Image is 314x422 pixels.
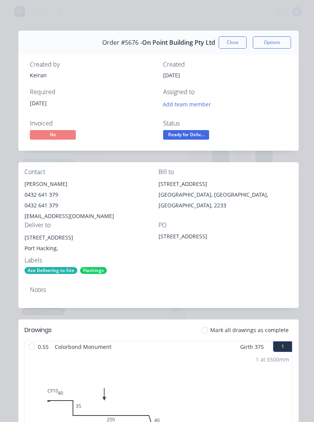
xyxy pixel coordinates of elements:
[52,341,114,352] span: Colorbond Monument
[30,120,154,127] div: Invoiced
[102,39,142,46] span: Order #5676 -
[25,179,159,222] div: [PERSON_NAME]0432 641 3790432 641 379[EMAIL_ADDRESS][DOMAIN_NAME]
[159,222,293,229] div: PO
[25,267,77,274] div: Ace Delivering to Site
[163,130,209,142] button: Ready for Deliv...
[25,200,159,211] div: 0432 641 379
[159,99,215,109] button: Add team member
[30,130,76,140] span: No
[240,341,264,352] span: Girth 375
[163,72,180,79] span: [DATE]
[30,286,287,293] div: Notes
[35,341,52,352] span: 0.55
[30,99,47,107] span: [DATE]
[25,168,159,176] div: Contact
[25,179,159,189] div: [PERSON_NAME]
[163,88,287,96] div: Assigned to
[159,179,293,189] div: [STREET_ADDRESS]
[163,99,215,109] button: Add team member
[25,222,159,229] div: Deliver to
[219,36,247,49] button: Close
[253,36,291,49] button: Options
[25,189,159,200] div: 0432 641 379
[25,326,52,335] div: Drawings
[25,232,159,243] div: [STREET_ADDRESS]
[25,232,159,257] div: [STREET_ADDRESS]Port Hacking,
[273,341,292,352] button: 1
[30,88,154,96] div: Required
[163,130,209,140] span: Ready for Deliv...
[163,61,287,68] div: Created
[159,168,293,176] div: Bill to
[25,243,159,254] div: Port Hacking,
[159,232,254,243] div: [STREET_ADDRESS]
[30,61,154,68] div: Created by
[210,326,289,334] span: Mark all drawings as complete
[30,71,154,79] div: Keiran
[163,120,287,127] div: Status
[256,355,289,363] div: 1 at 6500mm
[25,211,159,222] div: [EMAIL_ADDRESS][DOMAIN_NAME]
[25,257,159,264] div: Labels
[159,179,293,211] div: [STREET_ADDRESS][GEOGRAPHIC_DATA], [GEOGRAPHIC_DATA], [GEOGRAPHIC_DATA], 2233
[142,39,215,46] span: On Point Building Pty Ltd
[159,189,293,211] div: [GEOGRAPHIC_DATA], [GEOGRAPHIC_DATA], [GEOGRAPHIC_DATA], 2233
[80,267,107,274] div: Flashings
